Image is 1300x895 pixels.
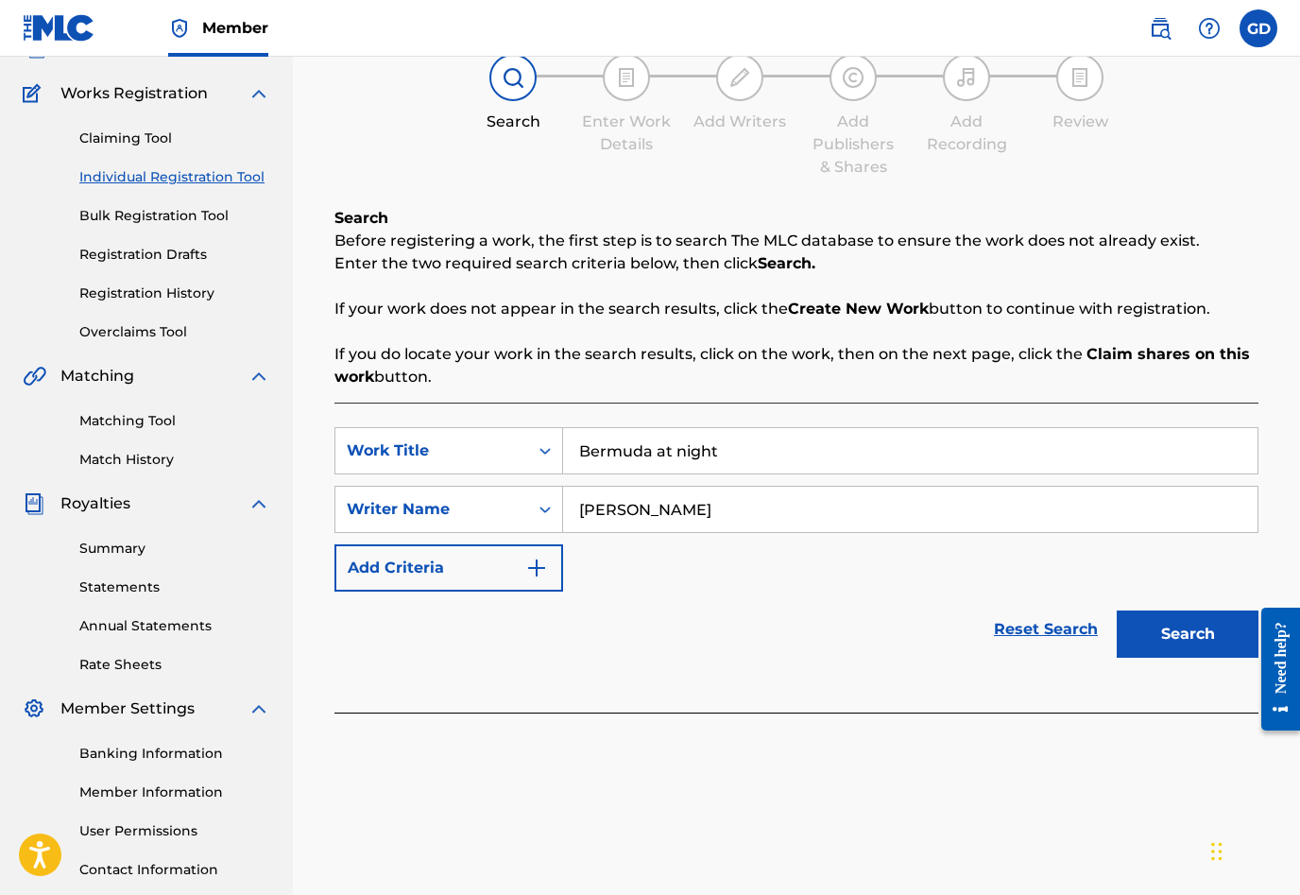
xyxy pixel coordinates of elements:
a: Claiming Tool [79,129,270,148]
img: expand [248,492,270,515]
a: Banking Information [79,744,270,764]
a: Member Information [79,783,270,802]
a: Registration Drafts [79,245,270,265]
div: Review [1033,111,1127,133]
img: search [1149,17,1172,40]
img: expand [248,82,270,105]
img: Member Settings [23,697,45,720]
img: step indicator icon for Add Publishers & Shares [842,66,864,89]
span: Member Settings [60,697,195,720]
button: Search [1117,611,1258,658]
a: Contact Information [79,860,270,880]
div: Add Writers [693,111,787,133]
form: Search Form [334,427,1258,667]
span: Royalties [60,492,130,515]
a: Rate Sheets [79,655,270,675]
b: Search [334,209,388,227]
img: step indicator icon for Add Writers [728,66,751,89]
div: User Menu [1240,9,1277,47]
div: Drag [1211,823,1223,880]
div: Add Recording [919,111,1014,156]
span: Works Registration [60,82,208,105]
a: CatalogCatalog [23,37,120,60]
div: Work Title [347,439,517,462]
div: Search [466,111,560,133]
a: Bulk Registration Tool [79,206,270,226]
p: Before registering a work, the first step is to search The MLC database to ensure the work does n... [334,230,1258,252]
div: Enter Work Details [579,111,674,156]
img: Royalties [23,492,45,515]
img: MLC Logo [23,14,95,42]
a: Overclaims Tool [79,322,270,342]
div: Help [1190,9,1228,47]
a: Public Search [1141,9,1179,47]
img: 9d2ae6d4665cec9f34b9.svg [525,557,548,579]
img: step indicator icon for Search [502,66,524,89]
a: User Permissions [79,821,270,841]
strong: Create New Work [788,300,929,318]
iframe: Chat Widget [1206,804,1300,895]
a: Match History [79,450,270,470]
img: step indicator icon for Review [1069,66,1091,89]
a: Summary [79,539,270,559]
p: If your work does not appear in the search results, click the button to continue with registration. [334,298,1258,320]
img: expand [248,365,270,387]
span: Matching [60,365,134,387]
p: If you do locate your work in the search results, click on the work, then on the next page, click... [334,343,1258,388]
a: Annual Statements [79,616,270,636]
img: step indicator icon for Enter Work Details [615,66,638,89]
p: Enter the two required search criteria below, then click [334,252,1258,275]
div: Add Publishers & Shares [806,111,900,179]
a: Individual Registration Tool [79,167,270,187]
a: Matching Tool [79,411,270,431]
span: Member [202,17,268,39]
strong: Search. [758,254,815,272]
a: Reset Search [984,609,1107,650]
img: Matching [23,365,46,387]
img: Works Registration [23,82,47,105]
img: step indicator icon for Add Recording [955,66,978,89]
button: Add Criteria [334,544,563,592]
img: expand [248,697,270,720]
iframe: Resource Center [1247,591,1300,747]
img: help [1198,17,1221,40]
a: Registration History [79,284,270,303]
div: Writer Name [347,498,517,521]
a: Statements [79,577,270,597]
img: Top Rightsholder [168,17,191,40]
